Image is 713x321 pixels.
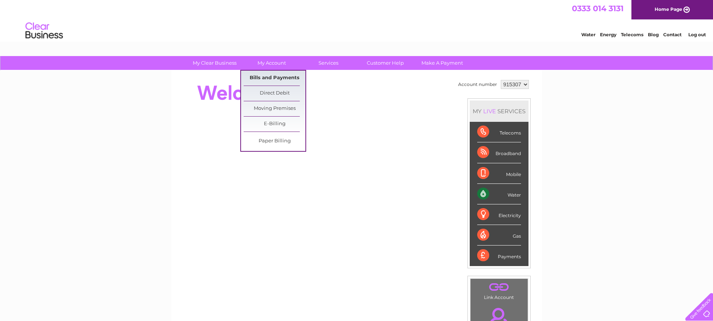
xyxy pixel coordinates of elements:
a: Contact [663,32,682,37]
a: 0333 014 3131 [572,4,624,13]
div: Broadband [477,142,521,163]
td: Account number [456,78,499,91]
a: Customer Help [354,56,416,70]
div: Water [477,184,521,204]
img: logo.png [25,19,63,42]
a: . [472,281,526,294]
div: LIVE [482,108,497,115]
a: Direct Debit [244,86,305,101]
a: Moving Premises [244,101,305,116]
a: Services [298,56,359,70]
td: Link Account [470,278,528,302]
div: Electricity [477,204,521,225]
div: Payments [477,246,521,266]
a: E-Billing [244,117,305,132]
a: Energy [600,32,616,37]
a: Paper Billing [244,134,305,149]
a: Telecoms [621,32,643,37]
div: Clear Business is a trading name of Verastar Limited (registered in [GEOGRAPHIC_DATA] No. 3667643... [180,4,534,36]
a: Water [581,32,595,37]
div: Gas [477,225,521,246]
a: My Clear Business [184,56,246,70]
a: Bills and Payments [244,71,305,86]
a: My Account [241,56,302,70]
a: Blog [648,32,659,37]
div: Telecoms [477,122,521,142]
div: Mobile [477,163,521,184]
a: Log out [688,32,706,37]
div: MY SERVICES [470,101,528,122]
a: Make A Payment [411,56,473,70]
